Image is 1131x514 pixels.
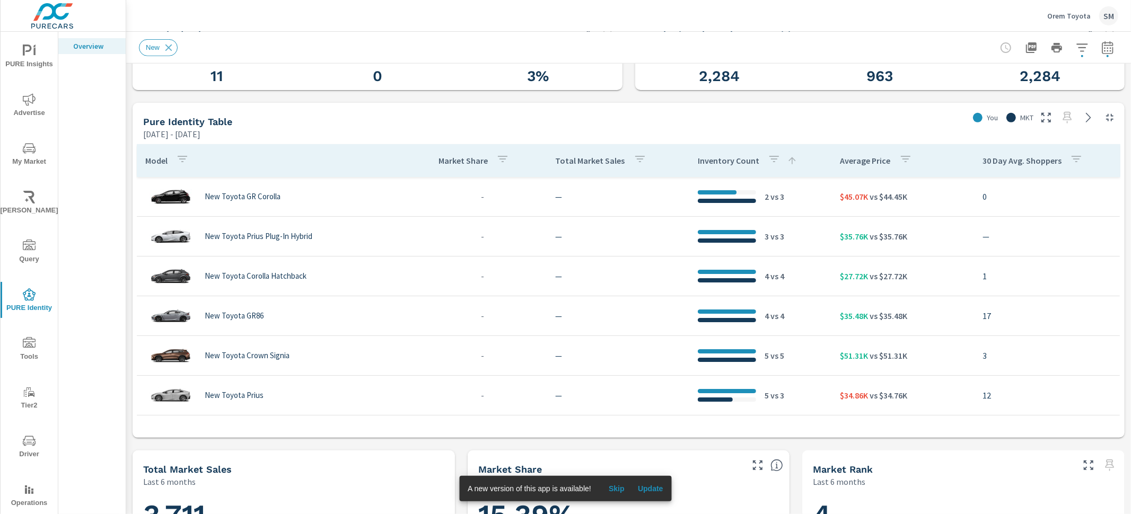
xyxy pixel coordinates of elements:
[143,475,196,488] p: Last 6 months
[150,260,192,292] img: glamour
[840,309,869,322] p: $35.48K
[556,309,681,322] p: —
[765,230,769,243] p: 3
[143,128,200,140] p: [DATE] - [DATE]
[205,311,264,321] p: New Toyota GR86
[304,67,452,85] h3: 0
[150,379,192,411] img: glamour
[4,337,55,363] span: Tools
[1101,109,1118,126] button: Minimize Widget
[869,190,908,203] p: vs $44.45K
[150,340,192,371] img: glamour
[770,459,783,472] span: Dealer Sales within ZipCode / Total Market Sales. [Market = within dealer PMA (or 60 miles if no ...
[765,349,769,362] p: 5
[556,270,681,282] p: —
[983,155,1062,166] p: 30 Day Avg. Shoppers
[143,116,232,127] h5: Pure Identity Table
[869,349,908,362] p: vs $51.31K
[1072,37,1093,58] button: Apply Filters
[4,483,55,509] span: Operations
[769,349,784,362] p: vs 5
[1097,37,1118,58] button: Select Date Range
[556,155,625,166] p: Total Market Sales
[1101,457,1118,474] span: Select a preset date range to save this widget
[150,220,192,252] img: glamour
[1080,109,1097,126] a: See more details in report
[139,43,166,51] span: New
[556,349,681,362] p: —
[840,230,869,243] p: $35.76K
[869,230,908,243] p: vs $35.76K
[205,192,280,201] p: New Toyota GR Corolla
[769,309,784,322] p: vs 4
[1020,112,1033,123] p: MKT
[481,309,484,322] p: -
[806,67,954,85] h3: 963
[150,300,192,332] img: glamour
[1080,457,1097,474] button: Make Fullscreen
[478,464,542,475] h5: Market Share
[1038,109,1055,126] button: Make Fullscreen
[205,271,306,281] p: New Toyota Corolla Hatchback
[464,67,612,85] h3: 3%
[145,155,168,166] p: Model
[749,457,766,474] button: Make Fullscreen
[205,351,290,360] p: New Toyota Crown Signia
[556,389,681,402] p: —
[58,38,126,54] div: Overview
[4,93,55,119] span: Advertise
[1021,37,1042,58] button: "Export Report to PDF"
[205,391,264,400] p: New Toyota Prius
[604,484,629,493] span: Skip
[698,155,759,166] p: Inventory Count
[769,389,784,402] p: vs 3
[769,190,784,203] p: vs 3
[1059,109,1076,126] span: Select a preset date range to save this widget
[4,45,55,70] span: PURE Insights
[468,484,591,493] span: A new version of this app is available!
[139,39,178,56] div: New
[1099,6,1118,25] div: SM
[840,155,891,166] p: Average Price
[983,389,1111,402] p: 12
[983,349,1111,362] p: 3
[634,480,668,497] button: Update
[983,190,1111,203] p: 0
[150,181,192,212] img: glamour
[73,41,117,51] p: Overview
[813,475,865,488] p: Last 6 months
[983,230,1111,243] p: —
[600,480,634,497] button: Skip
[4,386,55,412] span: Tier2
[840,270,869,282] p: $27.72K
[646,67,794,85] h3: 2,284
[765,270,769,282] p: 4
[840,349,869,362] p: $51.31K
[983,309,1111,322] p: 17
[769,270,784,282] p: vs 4
[769,230,784,243] p: vs 3
[869,270,908,282] p: vs $27.72K
[869,309,908,322] p: vs $35.48K
[638,484,663,493] span: Update
[4,240,55,265] span: Query
[556,190,681,203] p: —
[481,389,484,402] p: -
[765,190,769,203] p: 2
[1047,11,1091,21] p: Orem Toyota
[4,142,55,168] span: My Market
[143,464,232,475] h5: Total Market Sales
[840,190,869,203] p: $45.07K
[481,230,484,243] p: -
[556,230,681,243] p: —
[1046,37,1067,58] button: Print Report
[869,389,908,402] p: vs $34.76K
[4,288,55,314] span: PURE Identity
[840,389,869,402] p: $34.86K
[967,67,1115,85] h3: 2,284
[4,191,55,217] span: [PERSON_NAME]
[481,349,484,362] p: -
[205,232,312,241] p: New Toyota Prius Plug-In Hybrid
[143,67,291,85] h3: 11
[4,435,55,460] span: Driver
